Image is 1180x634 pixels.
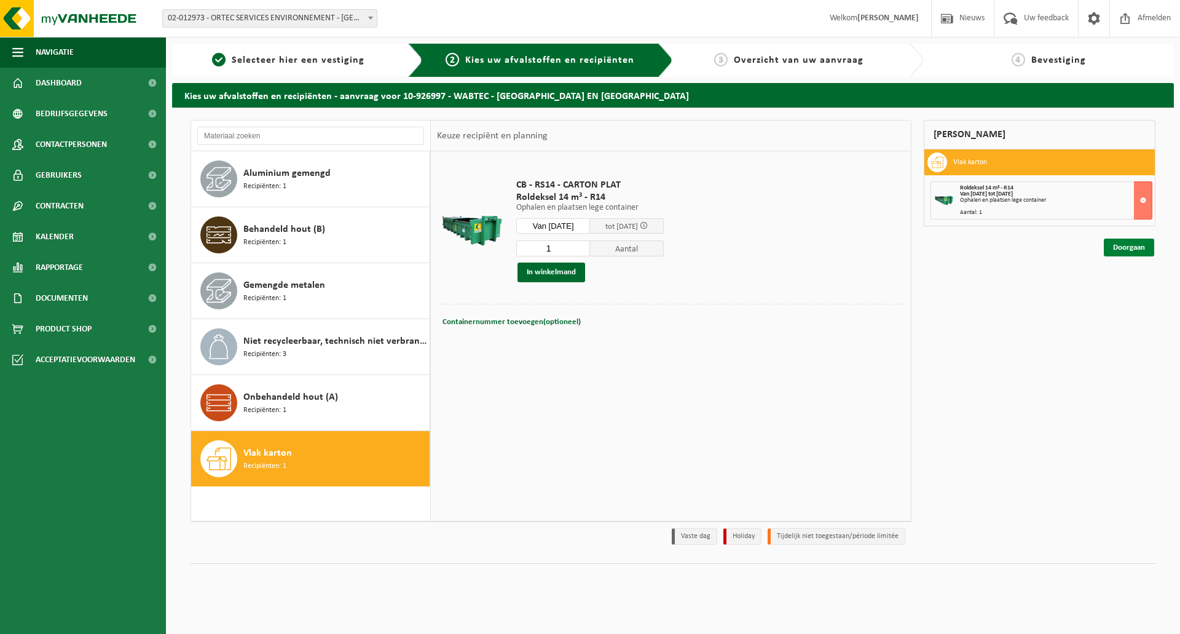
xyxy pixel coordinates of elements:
span: Recipiënten: 1 [243,405,286,416]
span: Recipiënten: 1 [243,461,286,472]
div: Ophalen en plaatsen lege container [960,197,1152,204]
strong: Van [DATE] tot [DATE] [960,191,1013,197]
a: Doorgaan [1104,239,1154,256]
span: 3 [714,53,728,66]
span: 2 [446,53,459,66]
span: Gebruikers [36,160,82,191]
span: 4 [1012,53,1025,66]
span: Recipiënten: 3 [243,349,286,360]
span: Behandeld hout (B) [243,222,325,237]
span: Navigatie [36,37,74,68]
span: Onbehandeld hout (A) [243,390,338,405]
button: Onbehandeld hout (A) Recipiënten: 1 [191,375,430,431]
span: Bedrijfsgegevens [36,98,108,129]
span: Aantal [590,240,664,256]
span: Acceptatievoorwaarden [36,344,135,375]
span: 02-012973 - ORTEC SERVICES ENVIRONNEMENT - AMIENS [163,10,377,27]
h3: Vlak karton [953,153,987,172]
span: Vlak karton [243,446,292,461]
button: Aluminium gemengd Recipiënten: 1 [191,151,430,207]
div: [PERSON_NAME] [924,120,1156,149]
span: Rapportage [36,252,83,283]
span: Contactpersonen [36,129,107,160]
span: 02-012973 - ORTEC SERVICES ENVIRONNEMENT - AMIENS [162,9,377,28]
span: CB - RS14 - CARTON PLAT [516,179,664,191]
span: Selecteer hier een vestiging [232,55,364,65]
span: Recipiënten: 1 [243,237,286,248]
span: Roldeksel 14 m³ - R14 [960,184,1013,191]
input: Selecteer datum [516,218,590,234]
div: Aantal: 1 [960,210,1152,216]
li: Holiday [723,528,761,545]
button: Vlak karton Recipiënten: 1 [191,431,430,486]
span: tot [DATE] [605,223,638,231]
span: Bevestiging [1031,55,1086,65]
li: Vaste dag [672,528,717,545]
button: Containernummer toevoegen(optioneel) [441,314,582,331]
span: Recipiënten: 1 [243,181,286,192]
p: Ophalen en plaatsen lege container [516,204,664,212]
div: Keuze recipiënt en planning [431,121,554,151]
button: Gemengde metalen Recipiënten: 1 [191,263,430,319]
span: Overzicht van uw aanvraag [734,55,863,65]
span: Product Shop [36,314,92,344]
span: Aluminium gemengd [243,166,331,181]
span: Dashboard [36,68,82,98]
strong: [PERSON_NAME] [857,14,919,23]
h2: Kies uw afvalstoffen en recipiënten - aanvraag voor 10-926997 - WABTEC - [GEOGRAPHIC_DATA] EN [GE... [172,83,1174,107]
span: Contracten [36,191,84,221]
input: Materiaal zoeken [197,127,424,145]
span: Kalender [36,221,74,252]
span: Documenten [36,283,88,314]
span: Kies uw afvalstoffen en recipiënten [465,55,634,65]
button: Niet recycleerbaar, technisch niet verbrandbaar afval (brandbaar) Recipiënten: 3 [191,319,430,375]
span: Gemengde metalen [243,278,325,293]
span: 1 [212,53,226,66]
span: Containernummer toevoegen(optioneel) [442,318,581,326]
span: Roldeksel 14 m³ - R14 [516,191,664,204]
button: Behandeld hout (B) Recipiënten: 1 [191,207,430,263]
li: Tijdelijk niet toegestaan/période limitée [768,528,905,545]
button: In winkelmand [517,263,585,282]
span: Recipiënten: 1 [243,293,286,304]
a: 1Selecteer hier een vestiging [178,53,398,68]
span: Niet recycleerbaar, technisch niet verbrandbaar afval (brandbaar) [243,334,427,349]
